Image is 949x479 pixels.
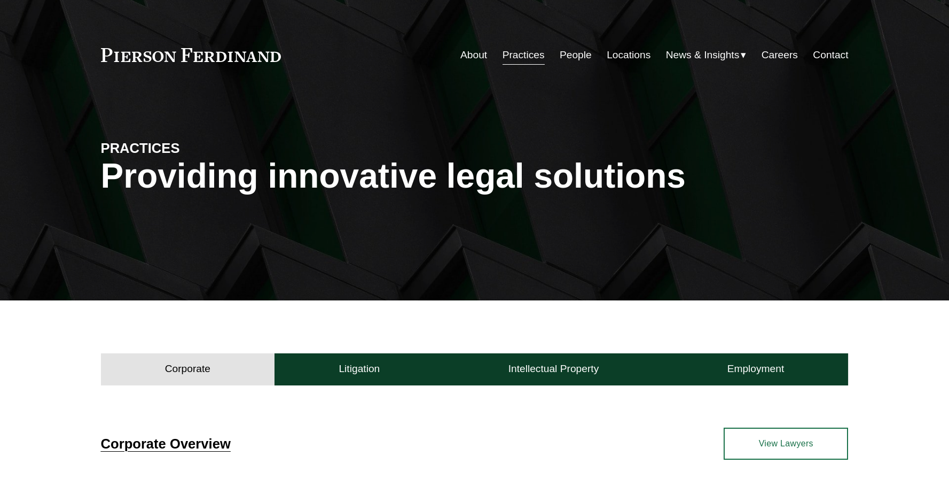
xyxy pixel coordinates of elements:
a: People [560,45,592,65]
a: Practices [503,45,545,65]
h4: Litigation [339,362,380,375]
a: View Lawyers [724,428,848,460]
h4: Employment [727,362,785,375]
h4: PRACTICES [101,140,288,157]
h1: Providing innovative legal solutions [101,157,849,196]
a: Contact [813,45,848,65]
a: Locations [607,45,650,65]
a: Careers [762,45,798,65]
a: Corporate Overview [101,436,231,451]
h4: Intellectual Property [508,362,599,375]
h4: Corporate [165,362,210,375]
a: About [460,45,487,65]
a: folder dropdown [666,45,747,65]
span: News & Insights [666,46,740,65]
